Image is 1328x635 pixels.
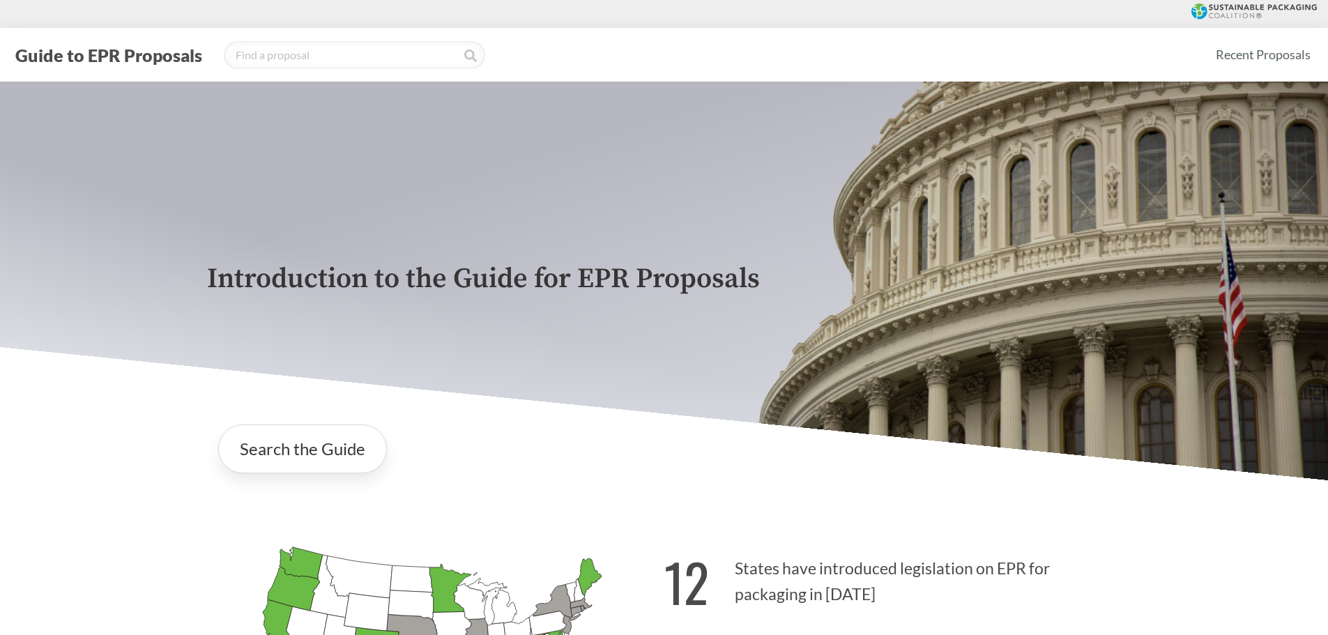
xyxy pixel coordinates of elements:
[1209,39,1317,70] a: Recent Proposals
[218,424,387,473] a: Search the Guide
[664,543,709,620] strong: 12
[224,41,485,69] input: Find a proposal
[207,263,1122,295] p: Introduction to the Guide for EPR Proposals
[11,44,206,66] button: Guide to EPR Proposals
[664,535,1122,620] p: States have introduced legislation on EPR for packaging in [DATE]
